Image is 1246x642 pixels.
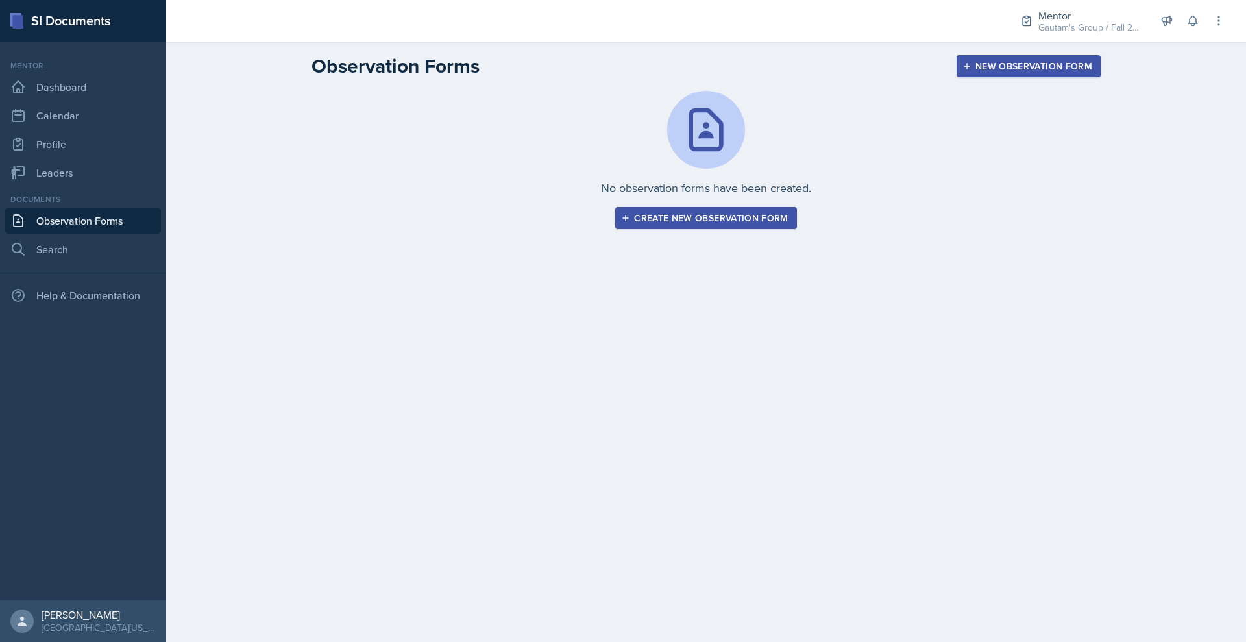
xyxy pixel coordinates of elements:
a: Leaders [5,160,161,186]
a: Search [5,236,161,262]
div: Help & Documentation [5,282,161,308]
a: Profile [5,131,161,157]
div: [GEOGRAPHIC_DATA][US_STATE] [42,621,156,634]
div: Mentor [5,60,161,71]
a: Dashboard [5,74,161,100]
a: Calendar [5,103,161,129]
button: Create new observation form [615,207,796,229]
div: [PERSON_NAME] [42,608,156,621]
div: New Observation Form [965,61,1092,71]
button: New Observation Form [957,55,1101,77]
div: Gautam's Group / Fall 2025 [1038,21,1142,34]
div: Mentor [1038,8,1142,23]
a: Observation Forms [5,208,161,234]
div: Documents [5,193,161,205]
p: No observation forms have been created. [601,179,811,197]
div: Create new observation form [624,213,788,223]
h2: Observation Forms [311,55,480,78]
